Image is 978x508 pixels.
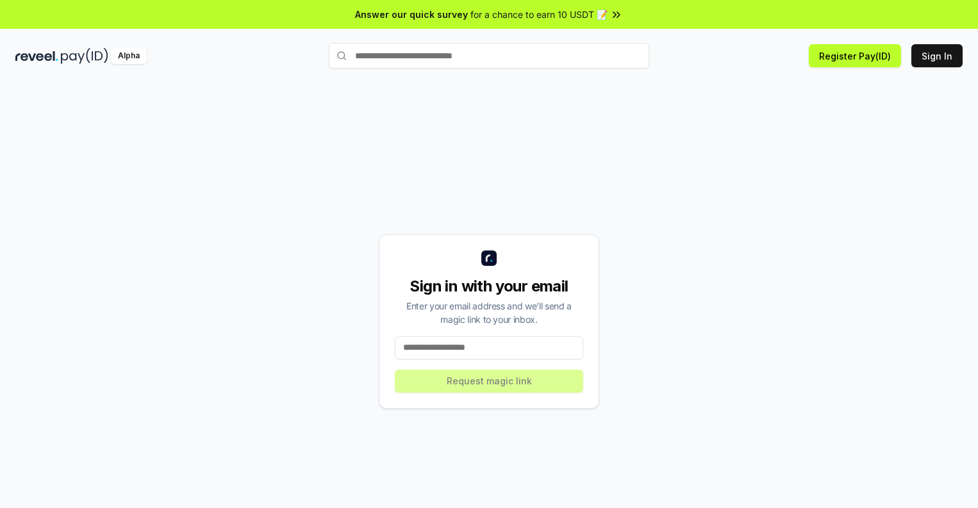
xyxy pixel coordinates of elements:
div: Enter your email address and we’ll send a magic link to your inbox. [395,299,583,326]
span: for a chance to earn 10 USDT 📝 [470,8,608,21]
img: reveel_dark [15,48,58,64]
button: Sign In [911,44,963,67]
img: pay_id [61,48,108,64]
button: Register Pay(ID) [809,44,901,67]
div: Sign in with your email [395,276,583,297]
img: logo_small [481,250,497,266]
span: Answer our quick survey [355,8,468,21]
div: Alpha [111,48,147,64]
